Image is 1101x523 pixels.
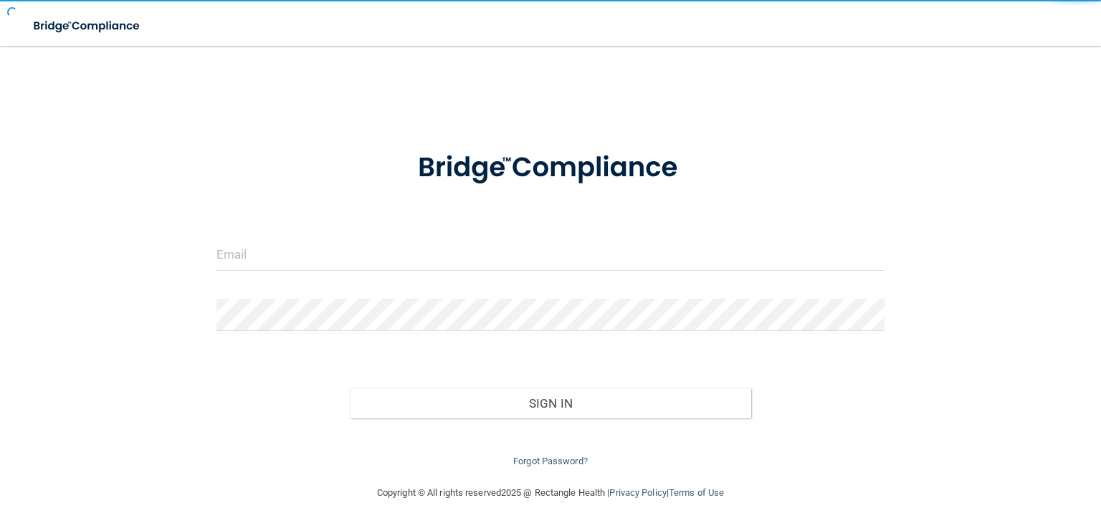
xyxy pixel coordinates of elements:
[289,470,812,516] div: Copyright © All rights reserved 2025 @ Rectangle Health | |
[609,487,666,498] a: Privacy Policy
[669,487,724,498] a: Terms of Use
[389,132,712,204] img: bridge_compliance_login_screen.278c3ca4.svg
[216,239,885,271] input: Email
[350,388,750,419] button: Sign In
[513,456,588,466] a: Forgot Password?
[22,11,153,41] img: bridge_compliance_login_screen.278c3ca4.svg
